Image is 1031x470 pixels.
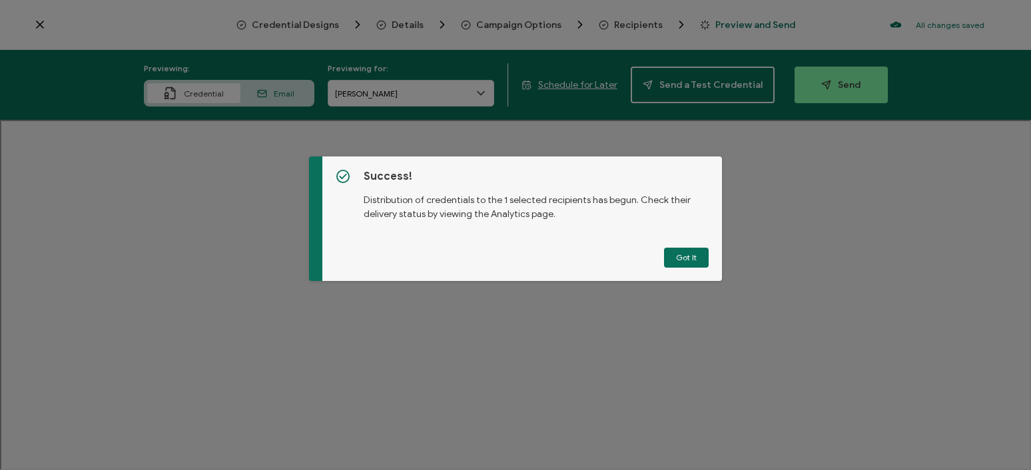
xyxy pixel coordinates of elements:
p: Distribution of credentials to the 1 selected recipients has begun. Check their delivery status b... [364,183,708,221]
div: dialog [309,156,721,281]
h5: Success! [364,170,708,183]
button: Got It [664,248,709,268]
iframe: Chat Widget [964,406,1031,470]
